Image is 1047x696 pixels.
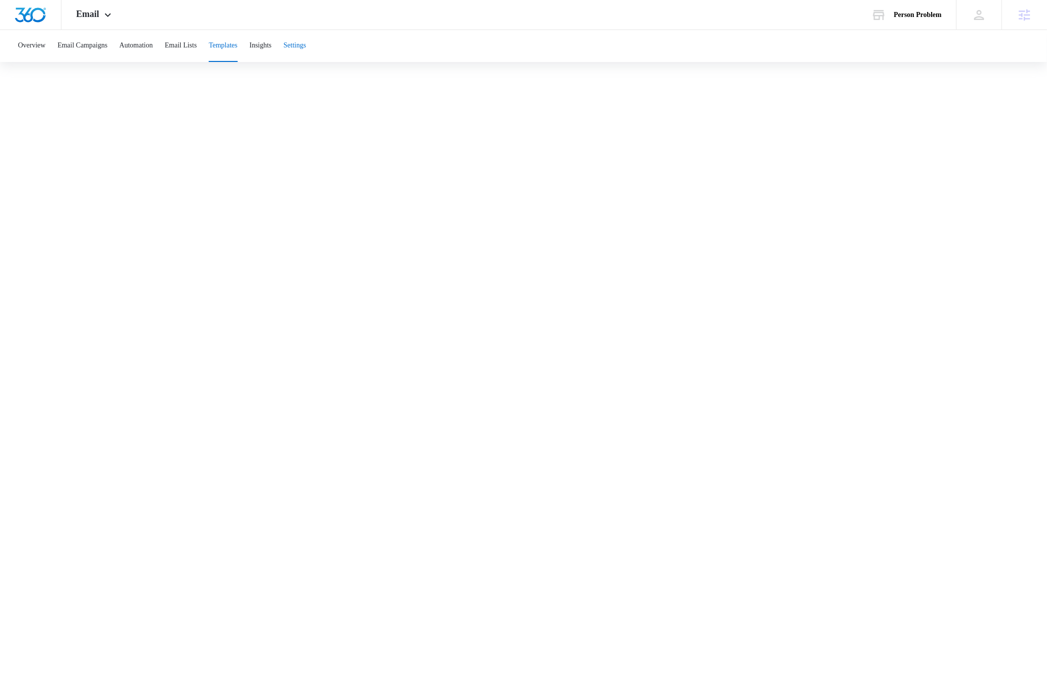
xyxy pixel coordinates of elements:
[894,11,942,19] div: account name
[209,30,237,62] button: Templates
[119,30,153,62] button: Automation
[284,30,306,62] button: Settings
[250,30,272,62] button: Insights
[18,30,45,62] button: Overview
[76,9,99,19] span: Email
[57,30,107,62] button: Email Campaigns
[165,30,197,62] button: Email Lists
